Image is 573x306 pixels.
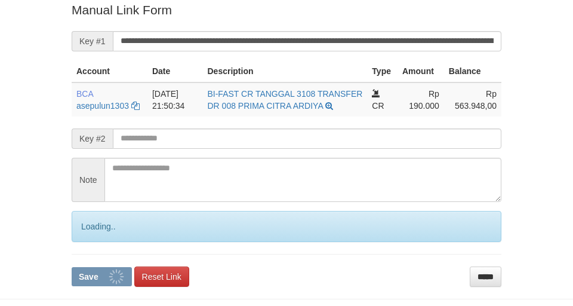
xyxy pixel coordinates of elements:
[79,272,98,281] span: Save
[147,60,203,82] th: Date
[142,272,181,281] span: Reset Link
[72,128,113,149] span: Key #2
[76,101,129,111] a: asepulun1303
[134,267,189,287] a: Reset Link
[398,60,444,82] th: Amount
[76,89,93,99] span: BCA
[72,267,132,286] button: Save
[72,1,501,19] p: Manual Link Form
[372,101,384,111] span: CR
[444,60,501,82] th: Balance
[131,101,140,111] a: Copy asepulun1303 to clipboard
[72,211,501,242] div: Loading..
[72,31,113,51] span: Key #1
[72,60,147,82] th: Account
[72,158,104,202] span: Note
[367,60,398,82] th: Type
[398,82,444,117] td: Rp 190.000
[202,60,367,82] th: Description
[147,82,203,117] td: [DATE] 21:50:34
[444,82,501,117] td: Rp 563.948,00
[207,89,362,111] a: BI-FAST CR TANGGAL 3108 TRANSFER DR 008 PRIMA CITRA ARDIYA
